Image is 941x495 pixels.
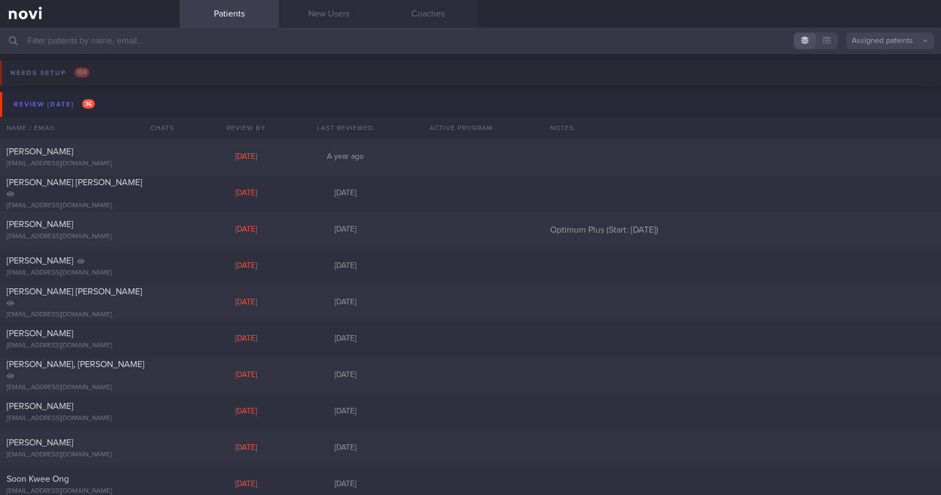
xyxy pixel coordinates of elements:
div: [EMAIL_ADDRESS][DOMAIN_NAME] [7,342,173,350]
button: Assigned patients [846,33,934,49]
span: [PERSON_NAME] [PERSON_NAME] [7,178,142,187]
span: [PERSON_NAME] [PERSON_NAME] [7,287,142,296]
div: A year ago [295,152,395,162]
div: [DATE] [295,225,395,235]
div: Review By [196,117,295,139]
span: [PERSON_NAME] [7,147,73,156]
div: [DATE] [295,443,395,453]
div: Optimum Plus (Start: [DATE]) [544,224,941,235]
div: [DATE] [196,334,295,344]
div: Chats [136,117,180,139]
span: [PERSON_NAME] [7,402,73,411]
div: Notes [544,117,941,139]
div: [DATE] [196,443,295,453]
div: [EMAIL_ADDRESS][DOMAIN_NAME] [7,451,173,459]
div: [DATE] [196,370,295,380]
div: [DATE] [196,189,295,198]
div: Last Reviewed [295,117,395,139]
span: 36 [82,99,95,109]
div: [DATE] [295,298,395,308]
div: [EMAIL_ADDRESS][DOMAIN_NAME] [7,160,173,168]
div: [DATE] [295,189,395,198]
span: [PERSON_NAME] [7,329,73,338]
div: [DATE] [295,261,395,271]
div: [DATE] [196,407,295,417]
div: [DATE] [295,334,395,344]
span: [PERSON_NAME] [7,256,73,265]
div: [DATE] [295,480,395,489]
div: [DATE] [196,298,295,308]
div: [DATE] [196,152,295,162]
div: [EMAIL_ADDRESS][DOMAIN_NAME] [7,311,173,319]
span: 104 [74,68,89,77]
div: [EMAIL_ADDRESS][DOMAIN_NAME] [7,384,173,392]
div: [EMAIL_ADDRESS][DOMAIN_NAME] [7,233,173,241]
div: [EMAIL_ADDRESS][DOMAIN_NAME] [7,269,173,277]
div: [DATE] [196,261,295,271]
div: [EMAIL_ADDRESS][DOMAIN_NAME] [7,415,173,423]
div: [DATE] [196,225,295,235]
div: [DATE] [295,370,395,380]
div: [DATE] [196,480,295,489]
div: Active Program [395,117,527,139]
div: [EMAIL_ADDRESS][DOMAIN_NAME] [7,202,173,210]
div: [DATE] [295,407,395,417]
span: [PERSON_NAME] [7,220,73,229]
span: [PERSON_NAME] [7,438,73,447]
span: Soon Kwee Ong [7,475,69,483]
div: Review [DATE] [11,97,98,112]
span: [PERSON_NAME], [PERSON_NAME] [7,360,144,369]
div: Needs setup [8,66,92,80]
